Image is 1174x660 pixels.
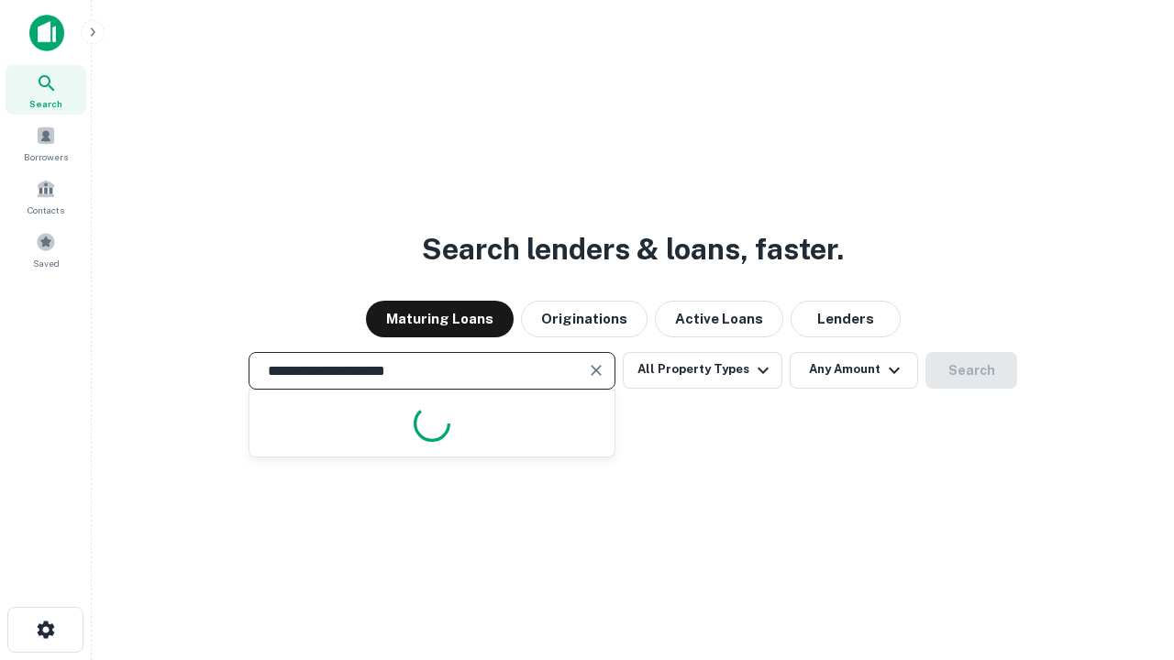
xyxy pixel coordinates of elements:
[33,256,60,270] span: Saved
[422,227,844,271] h3: Search lenders & loans, faster.
[1082,513,1174,601] iframe: Chat Widget
[6,65,86,115] a: Search
[29,96,62,111] span: Search
[28,203,64,217] span: Contacts
[6,118,86,168] a: Borrowers
[6,171,86,221] a: Contacts
[24,149,68,164] span: Borrowers
[623,352,782,389] button: All Property Types
[791,301,901,337] button: Lenders
[366,301,514,337] button: Maturing Loans
[6,225,86,274] a: Saved
[655,301,783,337] button: Active Loans
[790,352,918,389] button: Any Amount
[521,301,648,337] button: Originations
[29,15,64,51] img: capitalize-icon.png
[583,357,609,383] button: Clear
